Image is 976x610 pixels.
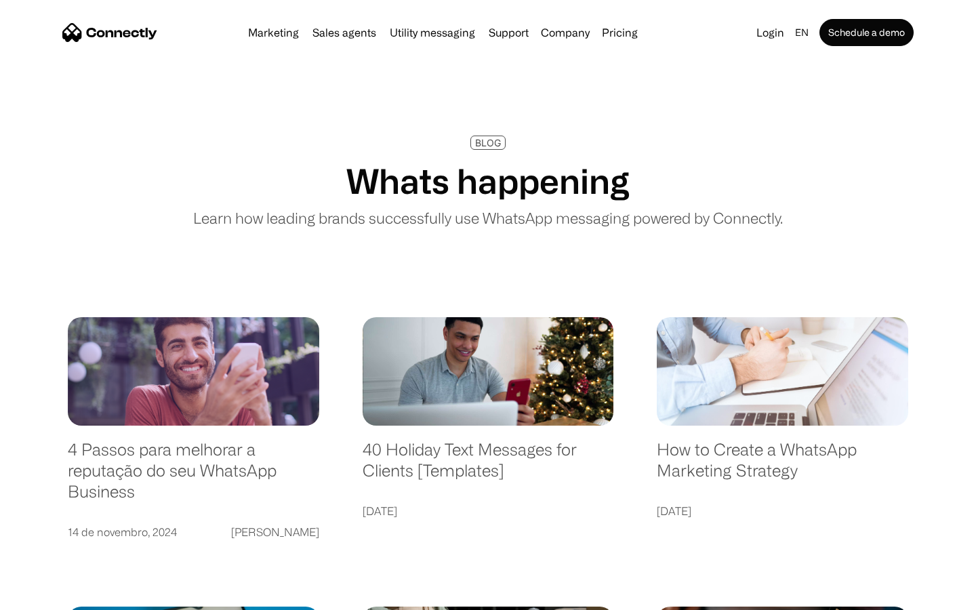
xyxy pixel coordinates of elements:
div: BLOG [475,138,501,148]
ul: Language list [27,586,81,605]
a: Utility messaging [384,27,481,38]
p: Learn how leading brands successfully use WhatsApp messaging powered by Connectly. [193,207,783,229]
a: Marketing [243,27,304,38]
div: [PERSON_NAME] [231,523,319,542]
a: Sales agents [307,27,382,38]
a: Login [751,23,790,42]
a: Pricing [596,27,643,38]
a: 4 Passos para melhorar a reputação do seu WhatsApp Business [68,439,319,515]
div: [DATE] [363,502,397,521]
aside: Language selected: English [14,586,81,605]
a: 40 Holiday Text Messages for Clients [Templates] [363,439,614,494]
div: en [795,23,809,42]
a: Schedule a demo [819,19,914,46]
a: How to Create a WhatsApp Marketing Strategy [657,439,908,494]
div: Company [541,23,590,42]
h1: Whats happening [346,161,630,201]
div: 14 de novembro, 2024 [68,523,177,542]
div: [DATE] [657,502,691,521]
a: Support [483,27,534,38]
